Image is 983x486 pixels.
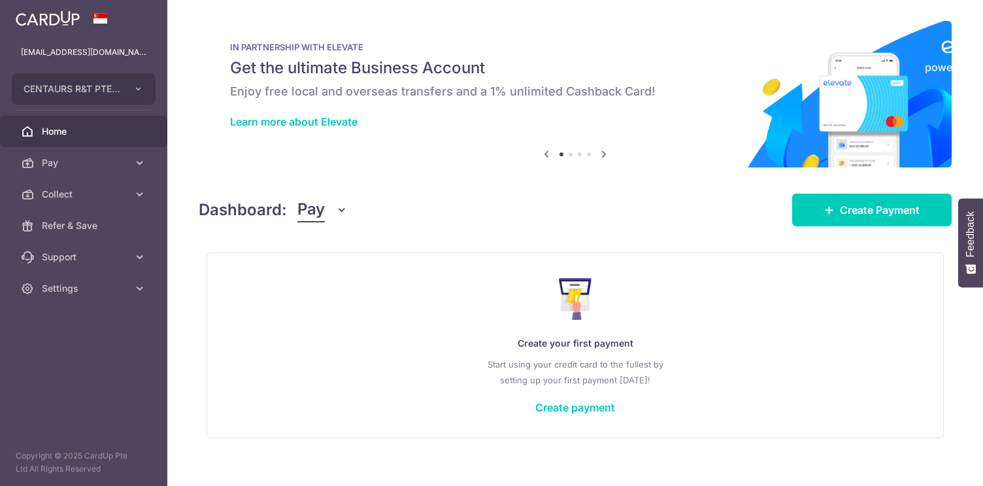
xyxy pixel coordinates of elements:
[559,278,592,320] img: Make Payment
[230,84,920,99] h6: Enjoy free local and overseas transfers and a 1% unlimited Cashback Card!
[42,188,128,201] span: Collect
[297,198,348,222] button: Pay
[199,198,287,222] h4: Dashboard:
[16,10,80,26] img: CardUp
[199,21,952,167] img: Renovation banner
[230,42,920,52] p: IN PARTNERSHIP WITH ELEVATE
[958,198,983,287] button: Feedback - Show survey
[42,156,128,169] span: Pay
[792,194,952,226] a: Create Payment
[42,219,128,232] span: Refer & Save
[230,58,920,78] h5: Get the ultimate Business Account
[12,73,156,105] button: CENTAURS R&T PTE. LTD.
[899,447,970,479] iframe: Opens a widget where you can find more information
[21,46,146,59] p: [EMAIL_ADDRESS][DOMAIN_NAME]
[42,125,128,138] span: Home
[42,251,128,264] span: Support
[42,282,128,295] span: Settings
[965,211,976,257] span: Feedback
[24,82,120,95] span: CENTAURS R&T PTE. LTD.
[297,198,325,222] span: Pay
[535,401,615,414] a: Create payment
[230,115,358,128] a: Learn more about Elevate
[233,356,917,388] p: Start using your credit card to the fullest by setting up your first payment [DATE]!
[840,202,920,218] span: Create Payment
[233,336,917,351] p: Create your first payment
